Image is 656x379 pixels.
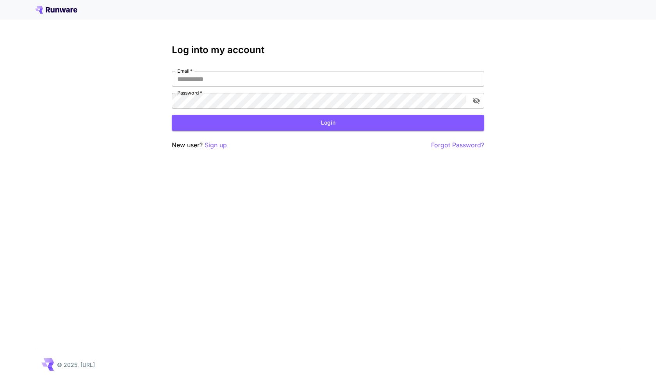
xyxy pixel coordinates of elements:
[205,140,227,150] button: Sign up
[177,89,202,96] label: Password
[57,361,95,369] p: © 2025, [URL]
[172,45,484,55] h3: Log into my account
[431,140,484,150] button: Forgot Password?
[172,140,227,150] p: New user?
[172,115,484,131] button: Login
[469,94,483,108] button: toggle password visibility
[177,68,193,74] label: Email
